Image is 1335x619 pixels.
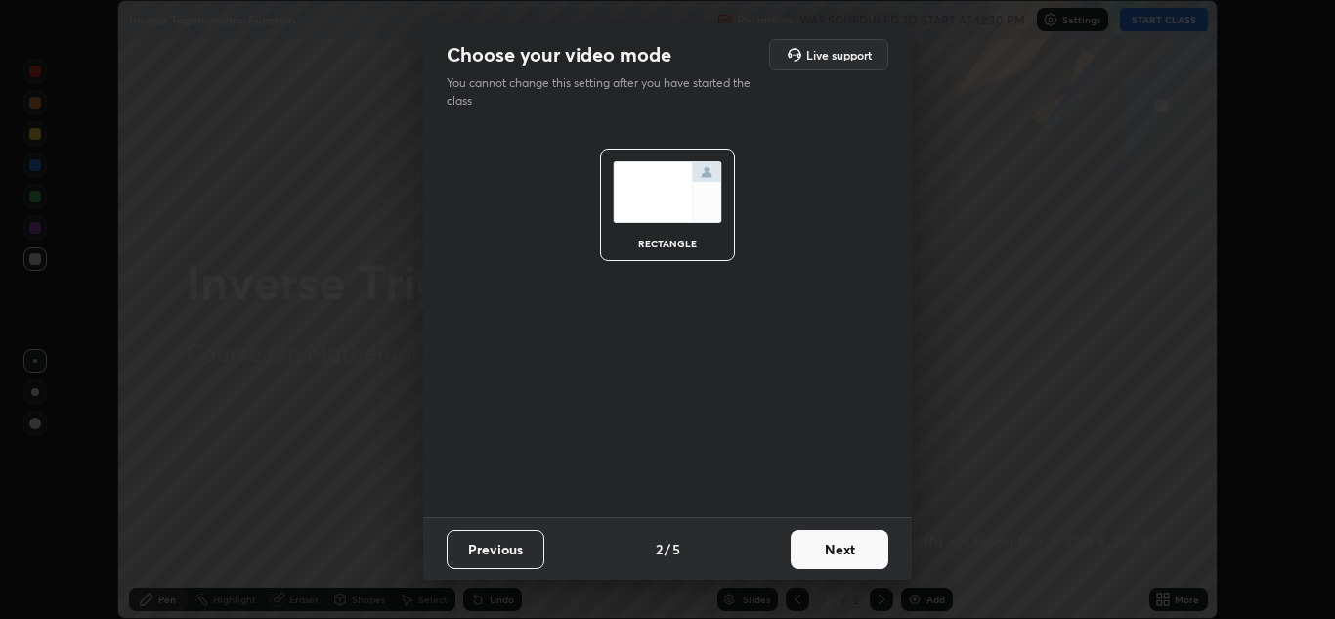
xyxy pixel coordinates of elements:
button: Previous [447,530,544,569]
h2: Choose your video mode [447,42,671,67]
p: You cannot change this setting after you have started the class [447,74,763,110]
h4: 2 [656,539,663,559]
h4: / [665,539,670,559]
button: Next [791,530,888,569]
h5: Live support [806,49,872,61]
h4: 5 [672,539,680,559]
div: rectangle [628,239,707,248]
img: normalScreenIcon.ae25ed63.svg [613,161,722,223]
